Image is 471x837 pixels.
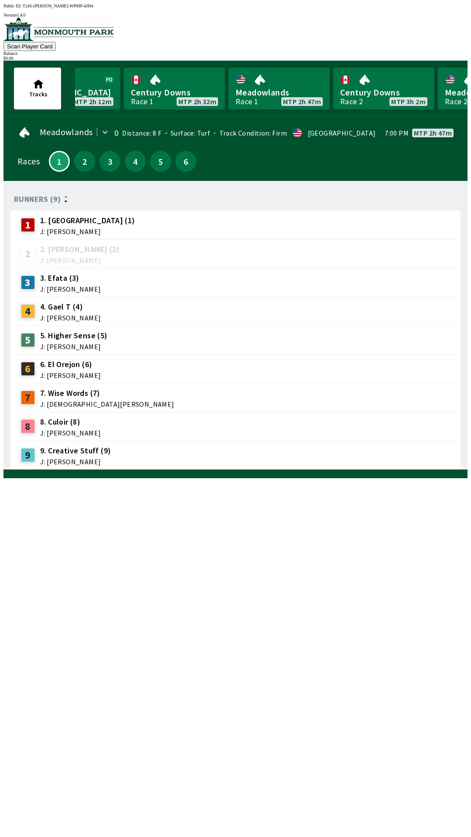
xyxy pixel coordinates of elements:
span: J: [PERSON_NAME] [40,228,135,235]
span: T24S-[PERSON_NAME]-WPMP-4JH4 [23,3,93,8]
span: J: [PERSON_NAME] [40,429,101,436]
span: Surface: Turf [162,129,211,137]
span: Tracks [29,90,48,98]
button: 4 [125,151,146,172]
button: 5 [150,151,171,172]
button: Tracks [14,68,61,109]
div: Race 1 [131,98,154,105]
span: 7:00 PM [385,129,409,136]
div: 8 [21,419,35,433]
div: 5 [21,333,35,347]
span: 3 [102,158,118,164]
span: 5 [152,158,169,164]
span: 9. Creative Stuff (9) [40,445,111,456]
button: 3 [99,151,120,172]
div: 3 [21,276,35,289]
span: 7. Wise Words (7) [40,388,174,399]
div: 9 [21,448,35,462]
span: J: [PERSON_NAME] [40,314,101,321]
span: Distance: 8 F [122,129,161,137]
span: 8. Culoir (8) [40,416,101,428]
div: 0 [114,129,119,136]
a: Century DownsRace 2MTP 3h 2m [333,68,434,109]
span: 6. El Orejon (6) [40,359,101,370]
img: venue logo [3,17,114,41]
div: [GEOGRAPHIC_DATA] [308,129,376,136]
a: Century DownsRace 1MTP 2h 32m [124,68,225,109]
button: 1 [49,151,70,172]
div: 2 [21,247,35,261]
span: 4 [127,158,143,164]
div: Race 2 [340,98,363,105]
span: 6 [177,158,194,164]
span: 2. [PERSON_NAME] (2) [40,244,119,255]
span: MTP 2h 47m [283,98,321,105]
span: 5. Higher Sense (5) [40,330,108,341]
span: Meadowlands [235,87,323,98]
div: 6 [21,362,35,376]
div: Runners (9) [14,195,457,204]
div: Public ID: [3,3,468,8]
span: MTP 2h 32m [178,98,216,105]
span: J: [PERSON_NAME] [40,372,101,379]
span: MTP 2h 47m [414,129,452,136]
span: 1 [52,159,67,163]
span: J: [PERSON_NAME] [40,343,108,350]
span: Track Condition: Firm [210,129,287,137]
button: 2 [74,151,95,172]
a: MeadowlandsRace 1MTP 2h 47m [229,68,330,109]
span: 3. Efata (3) [40,272,101,284]
span: J: [PERSON_NAME] [40,257,119,264]
div: Race 1 [235,98,258,105]
span: 2 [76,158,93,164]
span: Century Downs [131,87,218,98]
div: 4 [21,304,35,318]
span: J: [PERSON_NAME] [40,286,101,293]
span: MTP 3h 2m [391,98,426,105]
button: Scan Player Card [3,42,56,51]
span: Meadowlands [40,129,92,136]
div: Race 2 [445,98,468,105]
span: Century Downs [340,87,427,98]
div: 1 [21,218,35,232]
div: Version 1.4.0 [3,13,468,17]
div: Races [17,158,40,165]
span: MTP 2h 12m [74,98,112,105]
div: Balance [3,51,468,56]
span: 1. [GEOGRAPHIC_DATA] (1) [40,215,135,226]
span: Runners (9) [14,196,61,203]
span: 4. Gael T (4) [40,301,101,313]
button: 6 [175,151,196,172]
span: J: [PERSON_NAME] [40,458,111,465]
span: J: [DEMOGRAPHIC_DATA][PERSON_NAME] [40,401,174,408]
div: 7 [21,391,35,405]
div: $ 0.00 [3,56,468,61]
